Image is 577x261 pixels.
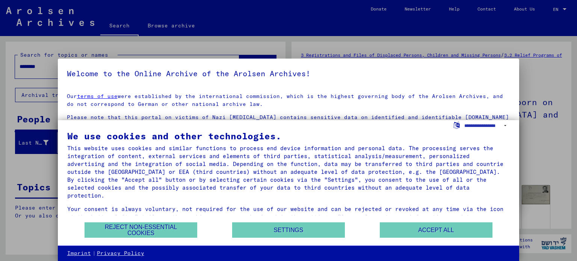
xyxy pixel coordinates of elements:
p: Please note that this portal on victims of Nazi [MEDICAL_DATA] contains sensitive data on identif... [67,113,511,145]
div: This website uses cookies and similar functions to process end device information and personal da... [67,144,510,199]
button: Accept all [380,222,492,238]
button: Reject non-essential cookies [85,222,197,238]
a: Imprint [67,250,91,257]
a: terms of use [77,93,118,100]
p: Our were established by the international commission, which is the highest governing body of the ... [67,92,511,108]
button: Settings [232,222,345,238]
a: Privacy Policy [97,250,144,257]
h5: Welcome to the Online Archive of the Arolsen Archives! [67,68,511,80]
div: Your consent is always voluntary, not required for the use of our website and can be rejected or ... [67,205,510,229]
div: We use cookies and other technologies. [67,131,510,140]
